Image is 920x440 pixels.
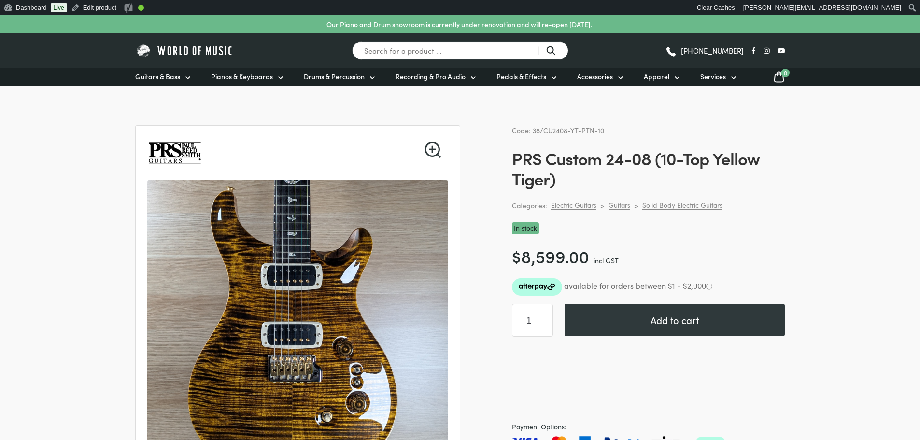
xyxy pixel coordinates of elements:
[644,71,669,82] span: Apparel
[700,71,726,82] span: Services
[211,71,273,82] span: Pianos & Keyboards
[496,71,546,82] span: Pedals & Effects
[352,41,568,60] input: Search for a product ...
[594,255,619,265] span: incl GST
[681,47,744,54] span: [PHONE_NUMBER]
[396,71,466,82] span: Recording & Pro Audio
[326,19,592,29] p: Our Piano and Drum showroom is currently under renovation and will re-open [DATE].
[135,71,180,82] span: Guitars & Bass
[512,200,547,211] span: Categories:
[577,71,613,82] span: Accessories
[512,126,604,135] span: Code: 38/CU2408-YT-PTN-10
[51,3,67,12] a: Live
[512,244,589,268] bdi: 8,599.00
[135,43,234,58] img: World of Music
[642,200,722,210] a: Solid Body Electric Guitars
[665,43,744,58] a: [PHONE_NUMBER]
[634,201,638,210] div: >
[512,421,785,432] span: Payment Options:
[512,348,785,410] iframe: PayPal
[781,69,790,77] span: 0
[425,142,441,158] a: View full-screen image gallery
[512,244,521,268] span: $
[600,201,605,210] div: >
[565,304,785,336] button: Add to cart
[304,71,365,82] span: Drums & Percussion
[512,222,539,234] p: In stock
[512,304,553,337] input: Product quantity
[780,334,920,440] iframe: Chat with our support team
[609,200,630,210] a: Guitars
[551,200,596,210] a: Electric Guitars
[138,5,144,11] div: Good
[512,148,785,188] h1: PRS Custom 24-08 (10-Top Yellow Tiger)
[147,126,202,181] img: Paul Reed Smith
